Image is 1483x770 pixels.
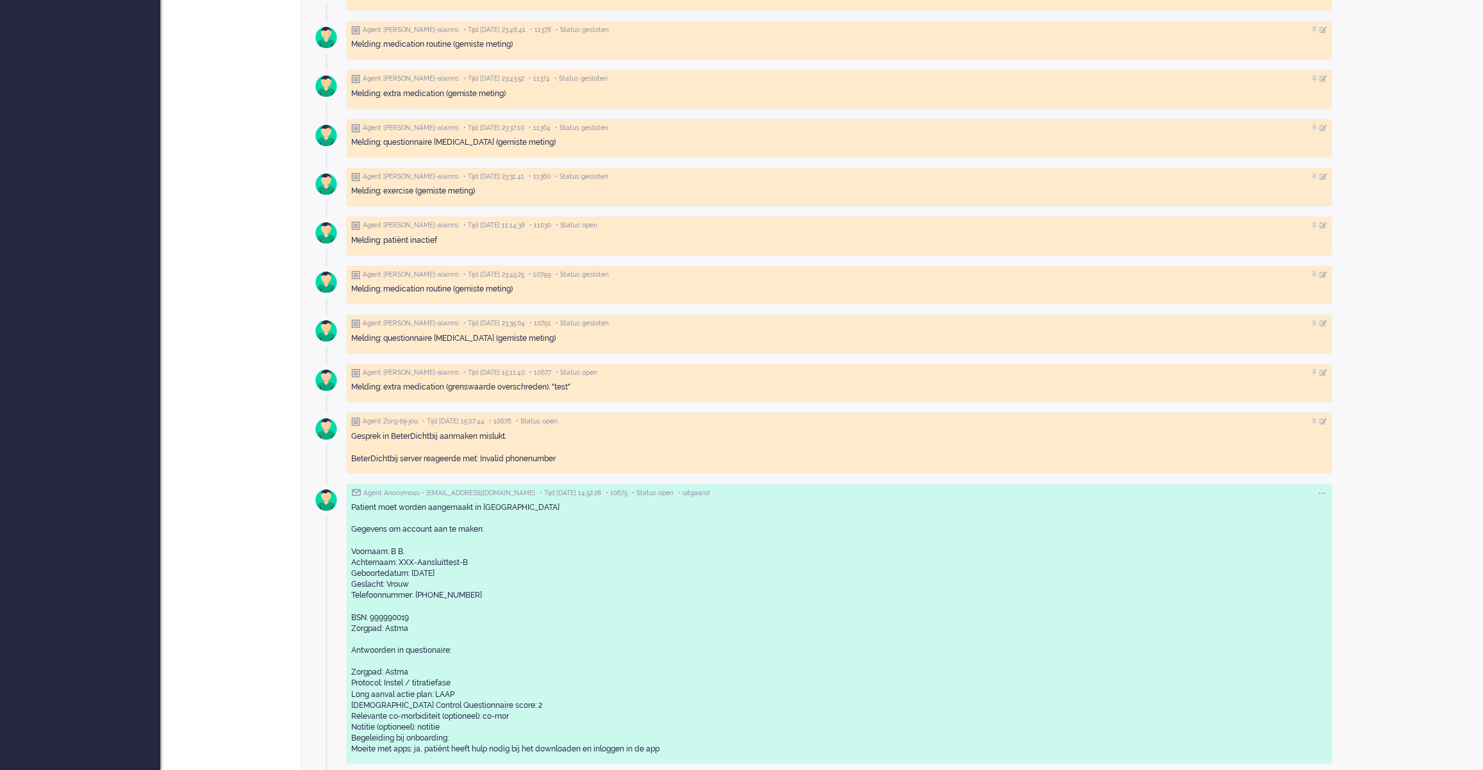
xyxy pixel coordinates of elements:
span: • 11364 [529,124,551,133]
span: • Status gesloten [555,124,608,133]
img: ic_e-mail_grey.svg [351,488,361,496]
span: Agent [PERSON_NAME]-alarms [363,124,459,133]
span: • Tijd [DATE] 15:11:40 [463,368,525,377]
span: • Status open [556,221,597,230]
div: Melding: exercise (gemiste meting) [351,186,1327,197]
span: • Status open [632,488,674,497]
div: Melding: extra medication (gemiste meting) [351,88,1327,99]
img: avatar [310,315,342,347]
span: • Tijd [DATE] 23:43:52 [463,74,524,83]
span: • 11360 [529,172,551,181]
span: • Status gesloten [556,270,609,279]
div: Melding: questionnaire [MEDICAL_DATA] (gemiste meting) [351,333,1327,344]
img: ic_note_grey.svg [351,74,360,83]
img: ic_note_grey.svg [351,26,360,35]
span: • Tijd [DATE] 14:52:28 [540,488,601,497]
img: ic_note_grey.svg [351,319,360,328]
img: ic_note_grey.svg [351,221,360,230]
div: Melding: medication routine (gemiste meting) [351,39,1327,50]
span: • Tijd [DATE] 23:46:41 [463,26,526,35]
span: • 10791 [529,319,551,328]
img: avatar [310,21,342,53]
span: • Tijd [DATE] 23:35:04 [463,319,525,328]
div: Melding: questionnaire [MEDICAL_DATA] (gemiste meting) [351,137,1327,148]
span: • 10676 [489,417,511,426]
span: • Status open [516,417,558,426]
img: avatar [310,266,342,298]
div: Melding: patiënt inactief [351,235,1327,246]
div: Melding: medication routine (gemiste meting) [351,284,1327,295]
img: avatar [310,70,342,102]
span: Agent Zorg-bij-jou [363,417,418,426]
span: • Status gesloten [555,172,608,181]
span: • Tijd [DATE] 11:14:38 [463,221,525,230]
span: • 10799 [529,270,551,279]
span: • Status open [556,368,597,377]
span: • 10677 [529,368,551,377]
img: avatar [310,217,342,249]
span: • Status gesloten [554,74,608,83]
span: • 11378 [530,26,551,35]
span: Agent [PERSON_NAME]-alarms [363,26,459,35]
span: Agent [PERSON_NAME]-alarms [363,319,459,328]
div: Melding: extra medication (grenswaarde overschreden). "test" [351,382,1327,393]
span: • 10675 [606,488,627,497]
span: Agent [PERSON_NAME]-alarms [363,270,459,279]
img: avatar [310,364,342,396]
img: avatar [310,119,342,151]
span: • Tijd [DATE] 23:45:25 [463,270,524,279]
span: • Tijd [DATE] 23:31:41 [463,172,524,181]
span: Agent [PERSON_NAME]-alarms [363,221,459,230]
img: ic_note_grey.svg [351,417,360,426]
img: avatar [310,168,342,200]
img: ic_note_grey.svg [351,270,360,279]
div: Patient moet worden aangemaakt in [GEOGRAPHIC_DATA] Gegevens om account aan te maken: Voornaam: B... [351,502,1327,754]
span: Agent [PERSON_NAME]-alarms [363,368,459,377]
span: • Status gesloten [556,26,609,35]
span: Agent Anonymous • [EMAIL_ADDRESS][DOMAIN_NAME] [363,488,535,497]
img: ic_note_grey.svg [351,124,360,133]
img: ic_note_grey.svg [351,368,360,377]
img: ic_note_grey.svg [351,172,360,181]
img: avatar [310,413,342,445]
span: • uitgaand [678,488,709,497]
span: • Tijd [DATE] 15:07:44 [422,417,485,426]
div: Gesprek in BeterDichtbij aanmaken mislukt. BeterDichtbij server reageerde met: Invalid phonenumber [351,430,1327,463]
img: avatar [310,484,342,516]
span: • Tijd [DATE] 23:37:10 [463,124,524,133]
span: Agent [PERSON_NAME]-alarms [363,74,459,83]
span: • 11374 [529,74,550,83]
span: Agent [PERSON_NAME]-alarms [363,172,459,181]
span: • Status gesloten [556,319,609,328]
body: Rich Text Area. Press ALT-0 for help. [5,5,1015,56]
span: • 11030 [529,221,551,230]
